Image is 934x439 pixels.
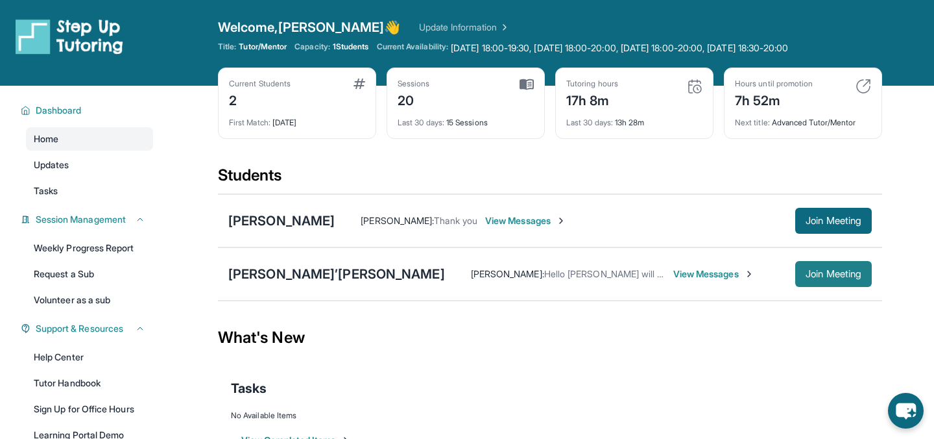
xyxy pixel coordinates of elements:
[16,18,123,55] img: logo
[419,21,510,34] a: Update Information
[795,261,872,287] button: Join Meeting
[26,371,153,395] a: Tutor Handbook
[687,79,702,94] img: card
[228,265,445,283] div: [PERSON_NAME]’[PERSON_NAME]
[218,165,882,194] div: Students
[353,79,365,89] img: card
[229,118,270,127] span: First Match :
[471,268,544,279] span: [PERSON_NAME] :
[30,104,145,117] button: Dashboard
[398,79,430,89] div: Sessions
[434,215,477,226] span: Thank you
[806,217,861,225] span: Join Meeting
[566,89,618,110] div: 17h 8m
[229,110,365,128] div: [DATE]
[30,213,145,226] button: Session Management
[26,288,153,312] a: Volunteer as a sub
[294,42,330,52] span: Capacity:
[398,110,534,128] div: 15 Sessions
[744,269,754,279] img: Chevron-Right
[36,213,126,226] span: Session Management
[34,184,58,197] span: Tasks
[239,42,287,52] span: Tutor/Mentor
[34,158,69,171] span: Updates
[36,322,123,335] span: Support & Resources
[566,110,702,128] div: 13h 28m
[451,42,788,55] span: [DATE] 18:00-19:30, [DATE] 18:00-20:00, [DATE] 18:00-20:00, [DATE] 18:30-20:00
[34,132,58,145] span: Home
[735,89,813,110] div: 7h 52m
[229,89,291,110] div: 2
[26,179,153,203] a: Tasks
[26,345,153,369] a: Help Center
[566,79,618,89] div: Tutoring hours
[806,270,861,278] span: Join Meeting
[398,118,444,127] span: Last 30 days :
[218,18,401,36] span: Welcome, [PERSON_NAME] 👋
[26,397,153,421] a: Sign Up for Office Hours
[398,89,430,110] div: 20
[673,268,754,281] span: View Messages
[333,42,369,52] span: 1 Students
[361,215,434,226] span: [PERSON_NAME] :
[228,212,335,230] div: [PERSON_NAME]
[795,208,872,234] button: Join Meeting
[735,79,813,89] div: Hours until promotion
[218,42,236,52] span: Title:
[856,79,871,94] img: card
[26,236,153,260] a: Weekly Progress Report
[218,309,882,366] div: What's New
[30,322,145,335] button: Support & Resources
[566,118,613,127] span: Last 30 days :
[377,42,448,55] span: Current Availability:
[36,104,82,117] span: Dashboard
[520,79,534,90] img: card
[735,118,770,127] span: Next title :
[229,79,291,89] div: Current Students
[231,410,869,421] div: No Available Items
[556,216,566,226] img: Chevron-Right
[26,153,153,177] a: Updates
[888,393,924,429] button: chat-button
[26,127,153,151] a: Home
[485,214,566,227] span: View Messages
[26,262,153,286] a: Request a Sub
[735,110,871,128] div: Advanced Tutor/Mentor
[231,379,267,397] span: Tasks
[497,21,510,34] img: Chevron Right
